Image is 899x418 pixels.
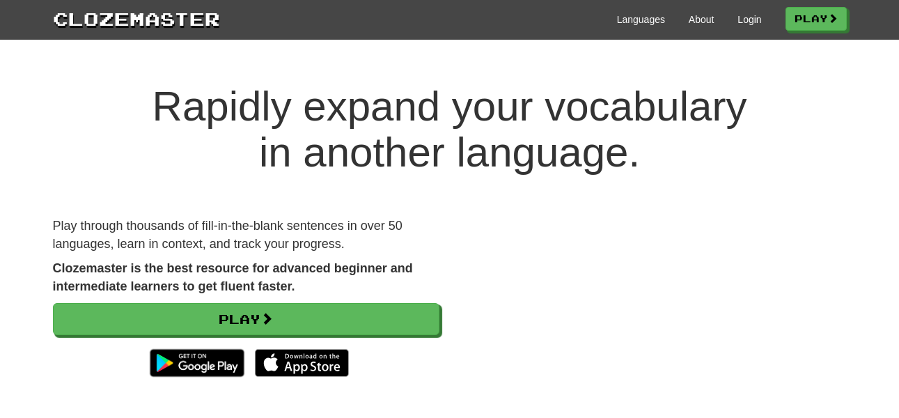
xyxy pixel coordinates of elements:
a: Clozemaster [53,6,220,31]
strong: Clozemaster is the best resource for advanced beginner and intermediate learners to get fluent fa... [53,261,413,293]
a: About [689,13,714,26]
img: Get it on Google Play [143,342,251,384]
a: Languages [617,13,665,26]
a: Play [53,303,439,335]
img: Download_on_the_App_Store_Badge_US-UK_135x40-25178aeef6eb6b83b96f5f2d004eda3bffbb37122de64afbaef7... [255,349,349,377]
p: Play through thousands of fill-in-the-blank sentences in over 50 languages, learn in context, and... [53,217,439,253]
a: Login [737,13,761,26]
a: Play [785,7,847,31]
